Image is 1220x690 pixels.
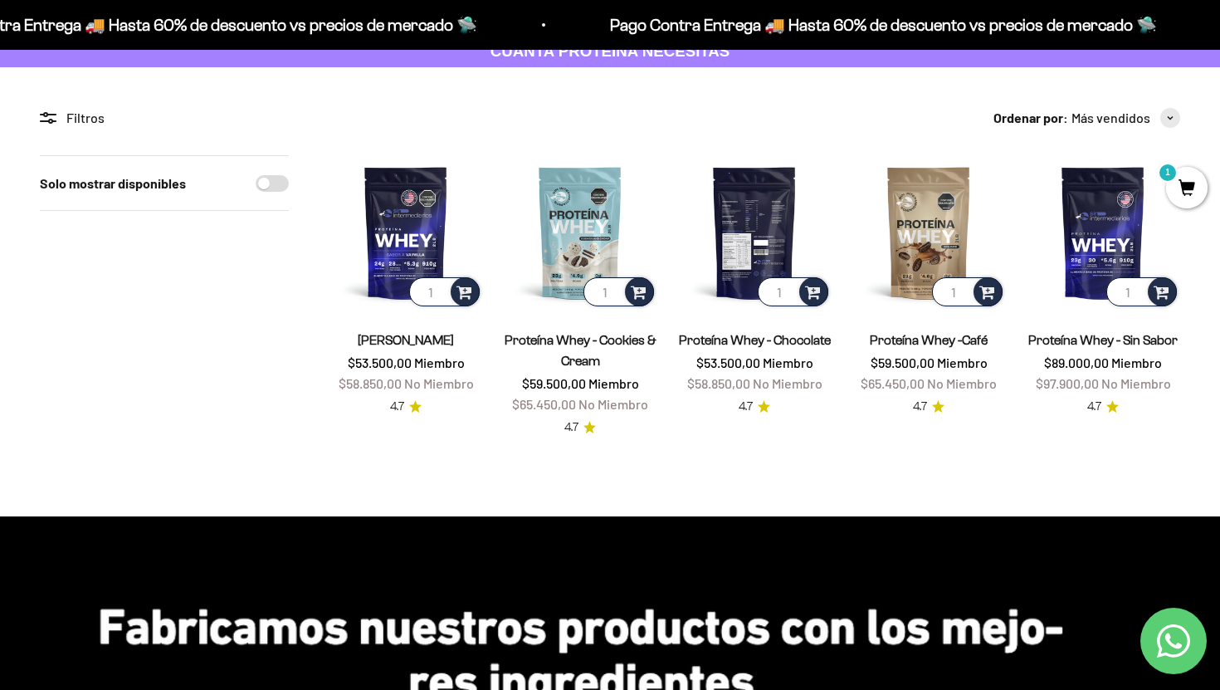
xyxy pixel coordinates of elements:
[490,42,730,60] strong: CUANTA PROTEÍNA NECESITAS
[588,375,639,391] span: Miembro
[677,155,832,310] img: Proteína Whey - Chocolate
[696,355,760,370] span: $53.500,00
[390,398,404,416] span: 4.7
[1101,375,1171,391] span: No Miembro
[1166,180,1208,198] a: 1
[40,107,289,129] div: Filtros
[1036,375,1099,391] span: $97.900,00
[1071,107,1150,129] span: Más vendidos
[937,355,988,370] span: Miembro
[404,375,474,391] span: No Miembro
[1087,398,1101,416] span: 4.7
[679,333,831,347] a: Proteína Whey - Chocolate
[512,396,576,412] span: $65.450,00
[1071,107,1180,129] button: Más vendidos
[1158,163,1178,183] mark: 1
[870,333,988,347] a: Proteína Whey -Café
[564,418,578,437] span: 4.7
[739,398,753,416] span: 4.7
[505,333,656,368] a: Proteína Whey - Cookies & Cream
[1044,355,1109,370] span: $89.000,00
[40,173,186,194] label: Solo mostrar disponibles
[927,375,997,391] span: No Miembro
[522,375,586,391] span: $59.500,00
[1028,333,1178,347] a: Proteína Whey - Sin Sabor
[339,375,402,391] span: $58.850,00
[739,398,770,416] a: 4.74.7 de 5.0 estrellas
[913,398,927,416] span: 4.7
[753,375,822,391] span: No Miembro
[913,398,944,416] a: 4.74.7 de 5.0 estrellas
[993,107,1068,129] span: Ordenar por:
[414,355,465,370] span: Miembro
[1111,355,1162,370] span: Miembro
[564,418,596,437] a: 4.74.7 de 5.0 estrellas
[763,355,813,370] span: Miembro
[861,375,925,391] span: $65.450,00
[578,396,648,412] span: No Miembro
[390,398,422,416] a: 4.74.7 de 5.0 estrellas
[358,333,454,347] a: [PERSON_NAME]
[871,355,935,370] span: $59.500,00
[687,375,750,391] span: $58.850,00
[1087,398,1119,416] a: 4.74.7 de 5.0 estrellas
[348,355,412,370] span: $53.500,00
[593,12,1140,38] p: Pago Contra Entrega 🚚 Hasta 60% de descuento vs precios de mercado 🛸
